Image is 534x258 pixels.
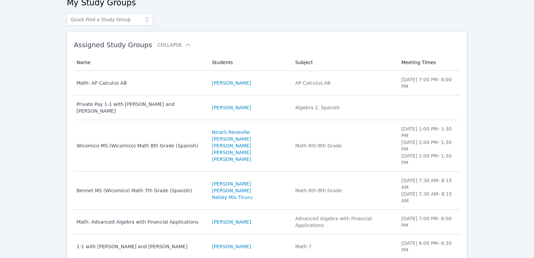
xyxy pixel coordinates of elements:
span: Assigned Study Groups [74,41,152,49]
input: Quick Find a Study Group [67,13,153,26]
div: Math 6th-8th Grade [295,187,393,194]
a: [PERSON_NAME] [PERSON_NAME] [212,149,287,163]
li: [DATE] 7:00 PM - 8:00 PM [401,76,456,90]
tr: Wicomico MS (Wicomico) Math 8th Grade (Spanish)Nicarli Reneville[PERSON_NAME][PERSON_NAME][PERSON... [74,120,460,172]
li: [DATE] 7:30 AM - 8:15 AM [401,177,456,191]
a: [PERSON_NAME] [212,180,251,187]
div: Math 6th-8th Grade [295,142,393,149]
a: [PERSON_NAME] [212,243,251,250]
div: Wicomico MS (Wicomico) Math 8th Grade (Spanish) [76,142,204,149]
a: [PERSON_NAME] [212,80,251,86]
a: [PERSON_NAME] [212,136,251,142]
tr: Math: AP Calculus AB[PERSON_NAME]AP Calculus AB[DATE] 7:00 PM- 8:00 PM [74,71,460,95]
a: Nicarli Reneville [212,129,250,136]
a: [PERSON_NAME] [212,219,251,225]
div: Math: Advanced Algebra with Financial Applications [76,219,204,225]
div: AP Calculus AB [295,80,393,86]
tr: Math: Advanced Algebra with Financial Applications[PERSON_NAME]Advanced Algebra with Financial Ap... [74,210,460,234]
div: Bennet MS (Wicomico) Math 7th Grade (Spanish) [76,187,204,194]
li: [DATE] 7:00 PM - 8:00 PM [401,215,456,229]
th: Name [74,54,208,71]
tr: Private Pay 1-1 with [PERSON_NAME] and [PERSON_NAME][PERSON_NAME]Algebra 2, Spanish [74,95,460,120]
a: [PERSON_NAME] [212,104,251,111]
div: Private Pay 1-1 with [PERSON_NAME] and [PERSON_NAME] [76,101,204,114]
th: Students [208,54,291,71]
div: Math: AP Calculus AB [76,80,204,86]
div: Algebra 2, Spanish [295,104,393,111]
div: Math 7 [295,243,393,250]
a: Nataly Mis Ticuru [212,194,253,201]
th: Meeting Times [397,54,460,71]
a: [PERSON_NAME] [212,187,251,194]
li: [DATE] 1:00 PM - 1:30 PM [401,139,456,152]
div: Advanced Algebra with Financial Applications [295,215,393,229]
div: 1-1 with [PERSON_NAME] and [PERSON_NAME] [76,243,204,250]
th: Subject [291,54,397,71]
li: [DATE] 6:00 PM - 6:30 PM [401,240,456,253]
a: [PERSON_NAME] [212,142,251,149]
li: [DATE] 1:00 PM - 1:30 PM [401,152,456,166]
button: Collapse [157,41,191,48]
tr: Bennet MS (Wicomico) Math 7th Grade (Spanish)[PERSON_NAME][PERSON_NAME]Nataly Mis TicuruMath 6th-... [74,172,460,210]
li: [DATE] 1:00 PM - 1:30 PM [401,125,456,139]
li: [DATE] 7:30 AM - 8:15 AM [401,191,456,204]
